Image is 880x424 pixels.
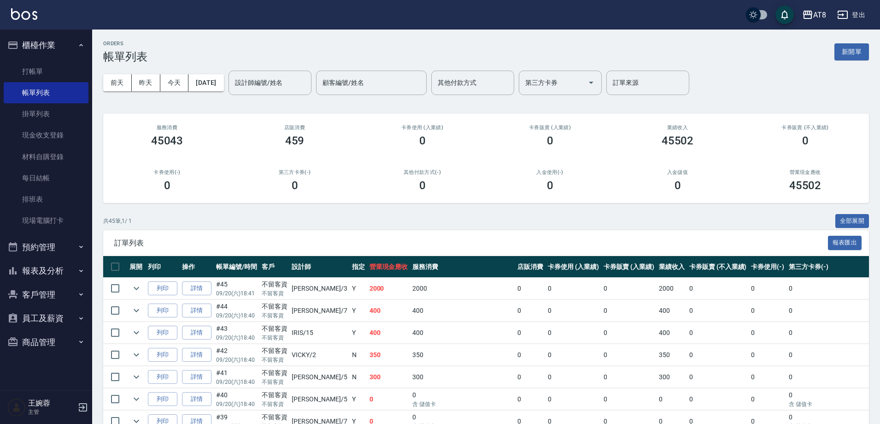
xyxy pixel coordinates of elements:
[259,256,290,278] th: 客戶
[813,9,826,21] div: AT8
[132,74,160,91] button: 昨天
[4,189,88,210] a: 排班表
[182,348,211,362] a: 詳情
[749,256,786,278] th: 卡券使用(-)
[789,179,821,192] h3: 45502
[4,82,88,103] a: 帳單列表
[4,210,88,231] a: 現場電腦打卡
[114,125,220,131] h3: 服務消費
[160,74,189,91] button: 今天
[4,103,88,125] a: 掛單列表
[546,388,601,410] td: 0
[216,400,257,408] p: 09/20 (六) 18:40
[28,408,75,416] p: 主管
[802,134,809,147] h3: 0
[687,388,749,410] td: 0
[367,256,411,278] th: 營業現金應收
[214,300,259,322] td: #44
[749,278,786,299] td: 0
[410,388,515,410] td: 0
[114,239,828,248] span: 訂單列表
[103,74,132,91] button: 前天
[242,125,347,131] h2: 店販消費
[262,390,287,400] div: 不留客資
[687,256,749,278] th: 卡券販賣 (不入業績)
[367,322,411,344] td: 400
[182,281,211,296] a: 詳情
[4,125,88,146] a: 現金收支登錄
[262,412,287,422] div: 不留客資
[262,400,287,408] p: 不留客資
[834,47,869,56] a: 新開單
[127,256,146,278] th: 展開
[216,311,257,320] p: 09/20 (六) 18:40
[749,388,786,410] td: 0
[515,366,546,388] td: 0
[285,134,305,147] h3: 459
[262,289,287,298] p: 不留客資
[4,330,88,354] button: 商品管理
[657,344,687,366] td: 350
[601,300,657,322] td: 0
[601,344,657,366] td: 0
[216,378,257,386] p: 09/20 (六) 18:40
[4,33,88,57] button: 櫃檯作業
[752,125,858,131] h2: 卡券販賣 (不入業績)
[410,366,515,388] td: 300
[350,322,367,344] td: Y
[625,169,730,175] h2: 入金儲值
[687,278,749,299] td: 0
[350,366,367,388] td: N
[546,300,601,322] td: 0
[546,278,601,299] td: 0
[367,388,411,410] td: 0
[749,344,786,366] td: 0
[546,344,601,366] td: 0
[164,179,170,192] h3: 0
[180,256,214,278] th: 操作
[4,235,88,259] button: 預約管理
[410,322,515,344] td: 400
[497,169,603,175] h2: 入金使用(-)
[687,322,749,344] td: 0
[749,366,786,388] td: 0
[410,256,515,278] th: 服務消費
[547,134,553,147] h3: 0
[103,41,147,47] h2: ORDERS
[515,300,546,322] td: 0
[662,134,694,147] h3: 45502
[262,346,287,356] div: 不留客資
[828,236,862,250] button: 報表匯出
[657,388,687,410] td: 0
[350,344,367,366] td: N
[546,366,601,388] td: 0
[419,179,426,192] h3: 0
[216,334,257,342] p: 09/20 (六) 18:40
[675,179,681,192] h3: 0
[4,167,88,189] a: 每日結帳
[828,238,862,247] a: 報表匯出
[749,300,786,322] td: 0
[4,146,88,167] a: 材料自購登錄
[262,334,287,342] p: 不留客資
[601,388,657,410] td: 0
[687,344,749,366] td: 0
[214,366,259,388] td: #41
[214,322,259,344] td: #43
[370,169,475,175] h2: 其他付款方式(-)
[103,50,147,63] h3: 帳單列表
[601,322,657,344] td: 0
[182,370,211,384] a: 詳情
[4,61,88,82] a: 打帳單
[129,348,143,362] button: expand row
[367,344,411,366] td: 350
[4,306,88,330] button: 員工及薪資
[657,366,687,388] td: 300
[129,392,143,406] button: expand row
[657,278,687,299] td: 2000
[546,256,601,278] th: 卡券使用 (入業績)
[515,388,546,410] td: 0
[419,134,426,147] h3: 0
[148,370,177,384] button: 列印
[292,179,298,192] h3: 0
